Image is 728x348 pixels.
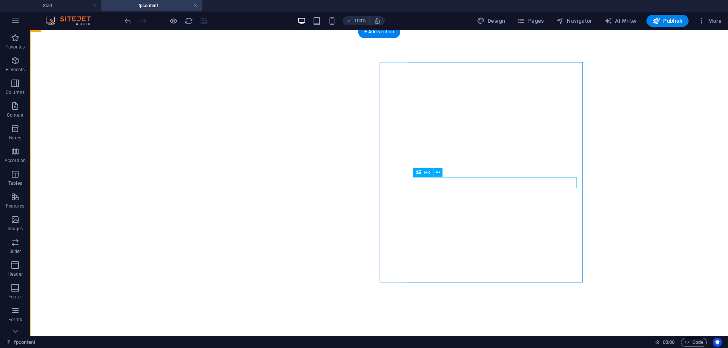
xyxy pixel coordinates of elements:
[604,17,637,25] span: AI Writer
[184,17,193,25] i: Reload page
[474,15,508,27] button: Design
[44,16,100,25] img: Editor Logo
[358,25,400,38] div: + Add section
[517,17,544,25] span: Pages
[695,15,725,27] button: More
[354,16,366,25] h6: 100%
[5,158,26,164] p: Accordion
[684,338,703,347] span: Code
[556,17,592,25] span: Navigator
[8,226,23,232] p: Images
[698,17,722,25] span: More
[8,294,22,300] p: Footer
[553,15,595,27] button: Navigator
[184,16,193,25] button: reload
[601,15,640,27] button: AI Writer
[646,15,689,27] button: Publish
[681,338,707,347] button: Code
[6,89,25,95] p: Columns
[8,317,22,323] p: Forms
[474,15,508,27] div: Design (Ctrl+Alt+Y)
[7,112,24,118] p: Content
[663,338,675,347] span: 00 00
[6,67,25,73] p: Elements
[6,338,35,347] a: Click to cancel selection. Double-click to open Pages
[123,16,132,25] button: undo
[655,338,675,347] h6: Session time
[514,15,547,27] button: Pages
[713,338,722,347] button: Usercentrics
[668,339,669,345] span: :
[653,17,682,25] span: Publish
[374,17,381,24] i: On resize automatically adjust zoom level to fit chosen device.
[8,180,22,186] p: Tables
[8,271,23,277] p: Header
[477,17,505,25] span: Design
[124,17,132,25] i: Undo: Change link (Ctrl+Z)
[6,203,24,209] p: Features
[424,170,430,175] span: H3
[5,44,25,50] p: Favorites
[9,135,22,141] p: Boxes
[101,2,202,10] h4: fpcontent
[169,16,178,25] button: Click here to leave preview mode and continue editing
[9,248,21,254] p: Slider
[343,16,370,25] button: 100%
